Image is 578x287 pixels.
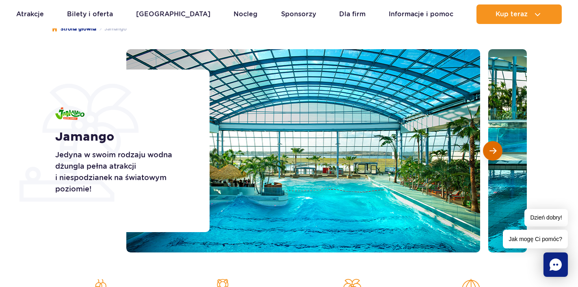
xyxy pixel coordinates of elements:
a: Informacje i pomoc [389,4,453,24]
a: Strona główna [52,25,96,33]
p: Jedyna w swoim rodzaju wodna dżungla pełna atrakcji i niespodzianek na światowym poziomie! [55,149,191,195]
a: Sponsorzy [281,4,316,24]
div: Chat [543,252,568,277]
span: Jak mogę Ci pomóc? [503,230,568,248]
button: Kup teraz [476,4,562,24]
h1: Jamango [55,130,191,144]
button: Następny slajd [483,141,502,161]
a: Nocleg [234,4,258,24]
a: Atrakcje [16,4,44,24]
li: Jamango [96,25,127,33]
a: [GEOGRAPHIC_DATA] [136,4,210,24]
a: Dla firm [339,4,366,24]
span: Kup teraz [496,11,528,18]
span: Dzień dobry! [524,209,568,226]
a: Bilety i oferta [67,4,113,24]
img: Jamango [55,107,84,120]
